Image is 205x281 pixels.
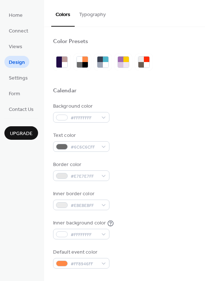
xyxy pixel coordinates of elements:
[53,219,106,227] div: Inner background color
[9,12,23,19] span: Home
[4,72,32,84] a: Settings
[9,74,28,82] span: Settings
[71,231,98,239] span: #FFFFFFFF
[71,143,98,151] span: #6C6C6CFF
[71,173,98,180] span: #E7E7E7FF
[4,103,38,115] a: Contact Us
[9,90,20,98] span: Form
[4,9,27,21] a: Home
[53,38,88,46] div: Color Presets
[4,87,25,99] a: Form
[71,114,98,122] span: #FFFFFFFF
[9,106,34,113] span: Contact Us
[9,43,22,51] span: Views
[4,126,38,140] button: Upgrade
[4,40,27,52] a: Views
[9,27,28,35] span: Connect
[9,59,25,66] span: Design
[71,202,98,209] span: #EBEBEBFF
[71,260,98,268] span: #FF8946FF
[4,24,33,36] a: Connect
[53,161,108,169] div: Border color
[53,103,108,110] div: Background color
[53,87,77,95] div: Calendar
[53,190,108,198] div: Inner border color
[10,130,33,138] span: Upgrade
[53,249,108,256] div: Default event color
[4,56,29,68] a: Design
[53,132,108,139] div: Text color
